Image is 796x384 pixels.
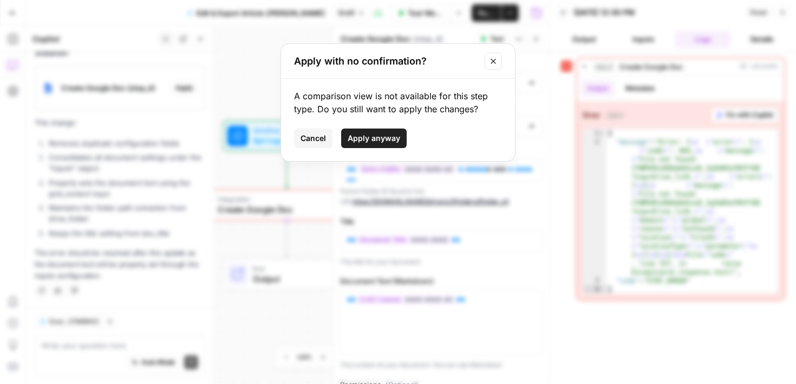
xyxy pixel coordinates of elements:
button: Close modal [485,53,502,70]
button: Apply anyway [341,129,407,148]
div: A comparison view is not available for this step type. Do you still want to apply the changes? [294,89,502,116]
button: Cancel [294,129,332,148]
h2: Apply with no confirmation? [294,54,478,69]
span: Apply anyway [348,133,400,144]
span: Cancel [301,133,326,144]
